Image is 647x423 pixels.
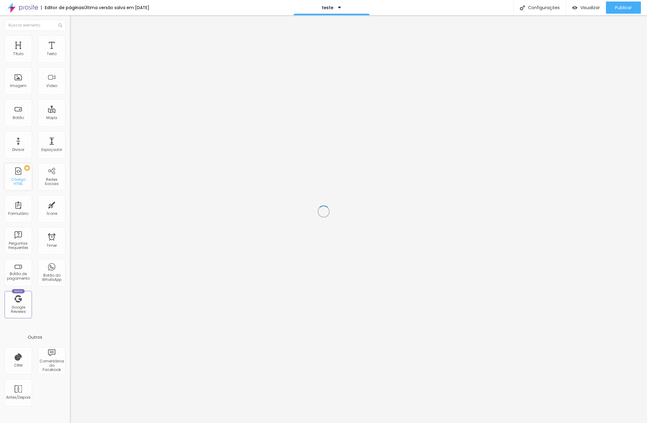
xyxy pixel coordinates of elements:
div: Código HTML [6,177,30,186]
div: Última versão salva em [DATE] [84,5,149,10]
div: Imagem [10,84,26,88]
button: Visualizar [566,2,606,14]
div: Botão de pagamento [6,272,30,281]
div: Formulário [8,211,28,216]
div: Texto [47,52,57,56]
div: Novo [12,289,25,293]
div: Perguntas frequentes [6,241,30,250]
div: Mapa [46,116,57,120]
img: Icone [58,23,62,27]
div: Editor de páginas [41,5,84,10]
div: Botão do WhatsApp [40,273,64,282]
div: Título [13,52,23,56]
button: Publicar [606,2,641,14]
div: Timer [47,243,57,248]
img: Icone [520,5,525,10]
div: Google Reviews [6,305,30,314]
span: Visualizar [580,5,600,10]
div: Espaçador [41,148,62,152]
span: Publicar [615,5,632,10]
div: Botão [13,116,24,120]
div: CRM [14,363,23,368]
div: Ícone [47,211,57,216]
div: Divisor [12,148,24,152]
img: view-1.svg [572,5,577,10]
input: Buscar elemento [5,20,65,31]
div: Antes/Depois [6,395,30,400]
div: Comentários do Facebook [40,359,64,372]
p: teste [322,5,333,10]
div: Vídeo [46,84,57,88]
div: Redes Sociais [40,177,64,186]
